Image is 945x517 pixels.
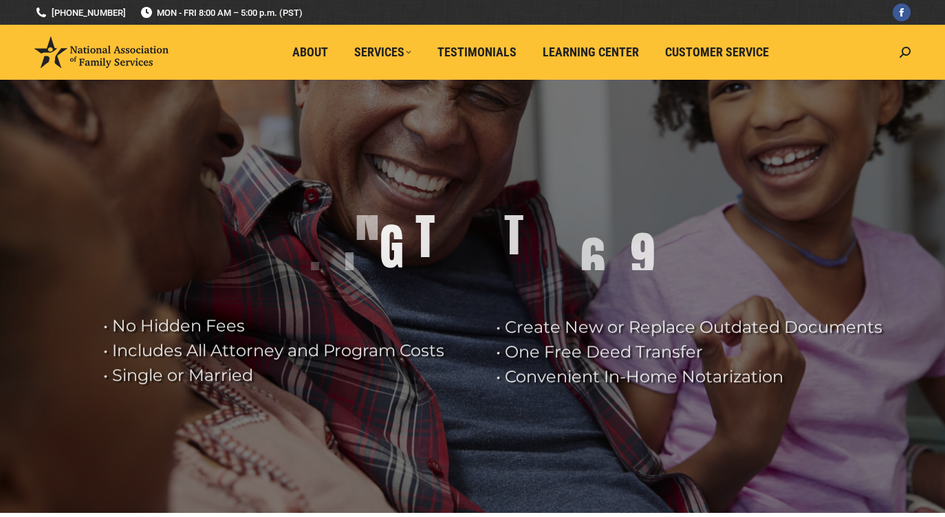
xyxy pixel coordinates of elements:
a: Testimonials [428,39,526,65]
div: T [504,206,523,261]
a: About [283,39,338,65]
a: Learning Center [533,39,649,65]
div: G [380,219,404,274]
span: MON - FRI 8:00 AM – 5:00 p.m. (PST) [140,6,303,19]
div: I [309,256,321,311]
img: National Association of Family Services [34,36,169,68]
span: Customer Service [665,45,769,60]
span: About [292,45,328,60]
rs-layer: • Create New or Replace Outdated Documents • One Free Deed Transfer • Convenient In-Home Notariza... [496,315,895,389]
span: Services [354,45,411,60]
a: [PHONE_NUMBER] [34,6,126,19]
div: S [523,269,546,324]
div: N [355,192,380,247]
div: T [415,209,435,264]
a: Customer Service [655,39,779,65]
rs-layer: • No Hidden Fees • Includes All Attorney and Program Costs • Single or Married [103,313,479,388]
div: 6 [580,232,605,287]
span: Testimonials [437,45,517,60]
a: Facebook page opens in new window [893,3,911,21]
span: Learning Center [543,45,639,60]
div: I [344,247,355,302]
div: 9 [630,228,655,283]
